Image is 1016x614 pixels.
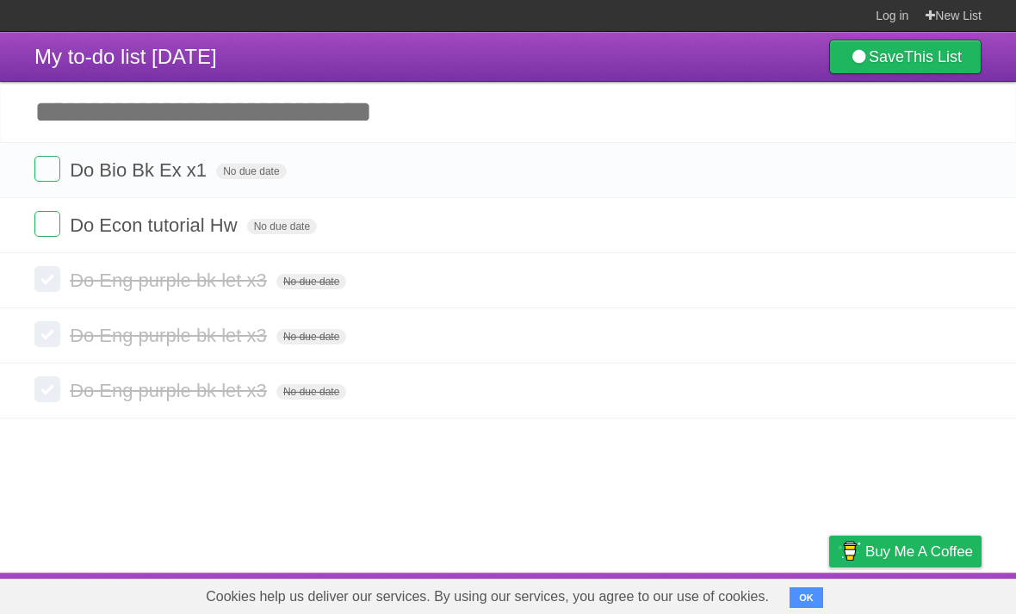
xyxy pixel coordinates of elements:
[70,325,271,346] span: Do Eng purple bk let x3
[790,587,823,608] button: OK
[865,536,973,567] span: Buy me a coffee
[873,577,982,610] a: Suggest a feature
[34,45,217,68] span: My to-do list [DATE]
[829,536,982,567] a: Buy me a coffee
[748,577,786,610] a: Terms
[34,266,60,292] label: Done
[657,577,727,610] a: Developers
[34,156,60,182] label: Done
[829,40,982,74] a: SaveThis List
[216,164,286,179] span: No due date
[276,274,346,289] span: No due date
[34,376,60,402] label: Done
[276,384,346,400] span: No due date
[70,159,211,181] span: Do Bio Bk Ex x1
[34,321,60,347] label: Done
[904,48,962,65] b: This List
[70,380,271,401] span: Do Eng purple bk let x3
[807,577,852,610] a: Privacy
[600,577,636,610] a: About
[189,580,786,614] span: Cookies help us deliver our services. By using our services, you agree to our use of cookies.
[70,270,271,291] span: Do Eng purple bk let x3
[34,211,60,237] label: Done
[70,214,241,236] span: Do Econ tutorial Hw
[838,536,861,566] img: Buy me a coffee
[247,219,317,234] span: No due date
[276,329,346,344] span: No due date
